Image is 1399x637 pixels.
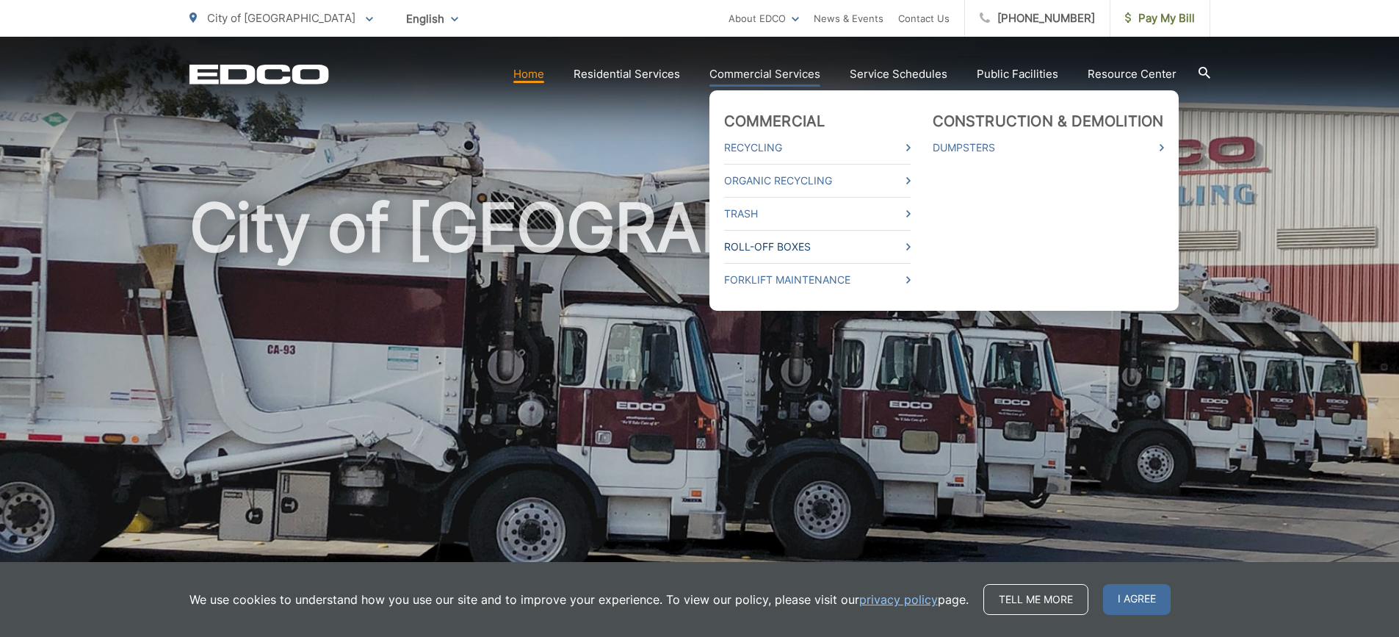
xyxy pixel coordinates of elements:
a: Commercial Services [709,65,820,83]
a: Residential Services [574,65,680,83]
span: English [395,6,469,32]
a: About EDCO [729,10,799,27]
a: Construction & Demolition [933,112,1164,130]
a: Roll-Off Boxes [724,238,911,256]
a: Commercial [724,112,825,130]
a: Service Schedules [850,65,947,83]
a: Public Facilities [977,65,1058,83]
a: privacy policy [859,591,938,608]
a: News & Events [814,10,883,27]
a: Organic Recycling [724,172,911,190]
p: We use cookies to understand how you use our site and to improve your experience. To view our pol... [189,591,969,608]
a: Forklift Maintenance [724,271,911,289]
a: Dumpsters [933,139,1164,156]
a: Recycling [724,139,911,156]
span: I agree [1103,584,1171,615]
a: Tell me more [983,584,1088,615]
span: Pay My Bill [1125,10,1195,27]
a: Trash [724,205,911,223]
span: City of [GEOGRAPHIC_DATA] [207,11,355,25]
a: EDCD logo. Return to the homepage. [189,64,329,84]
a: Contact Us [898,10,950,27]
a: Home [513,65,544,83]
a: Resource Center [1088,65,1176,83]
